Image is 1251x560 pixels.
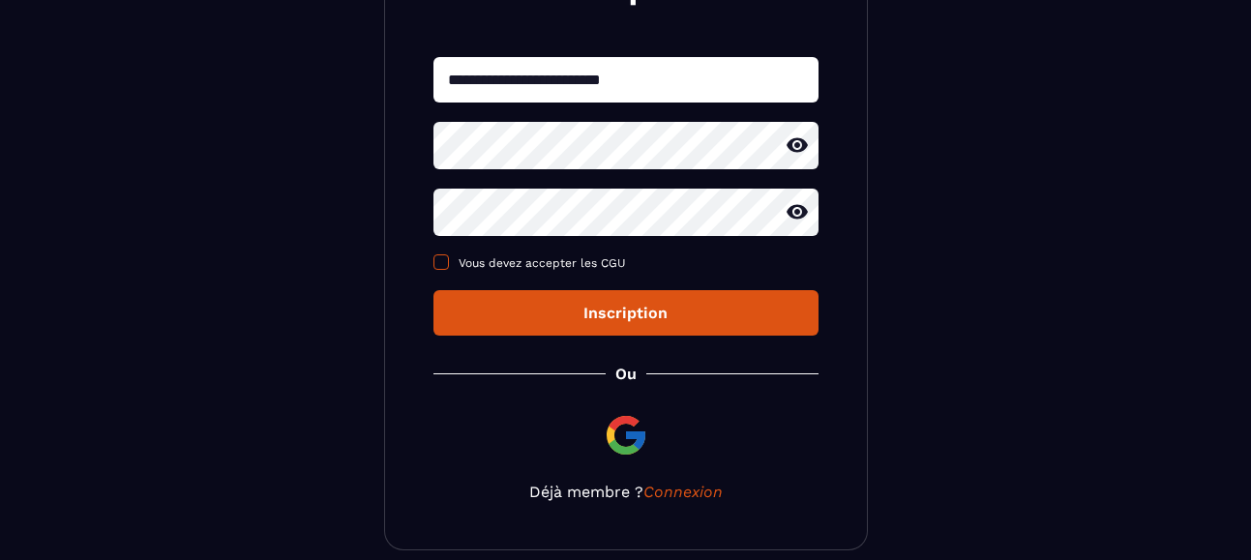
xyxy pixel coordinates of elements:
[433,483,819,501] p: Déjà membre ?
[603,412,649,458] img: google
[433,290,819,336] button: Inscription
[449,304,803,322] div: Inscription
[643,483,723,501] a: Connexion
[615,365,637,383] p: Ou
[459,256,626,270] span: Vous devez accepter les CGU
